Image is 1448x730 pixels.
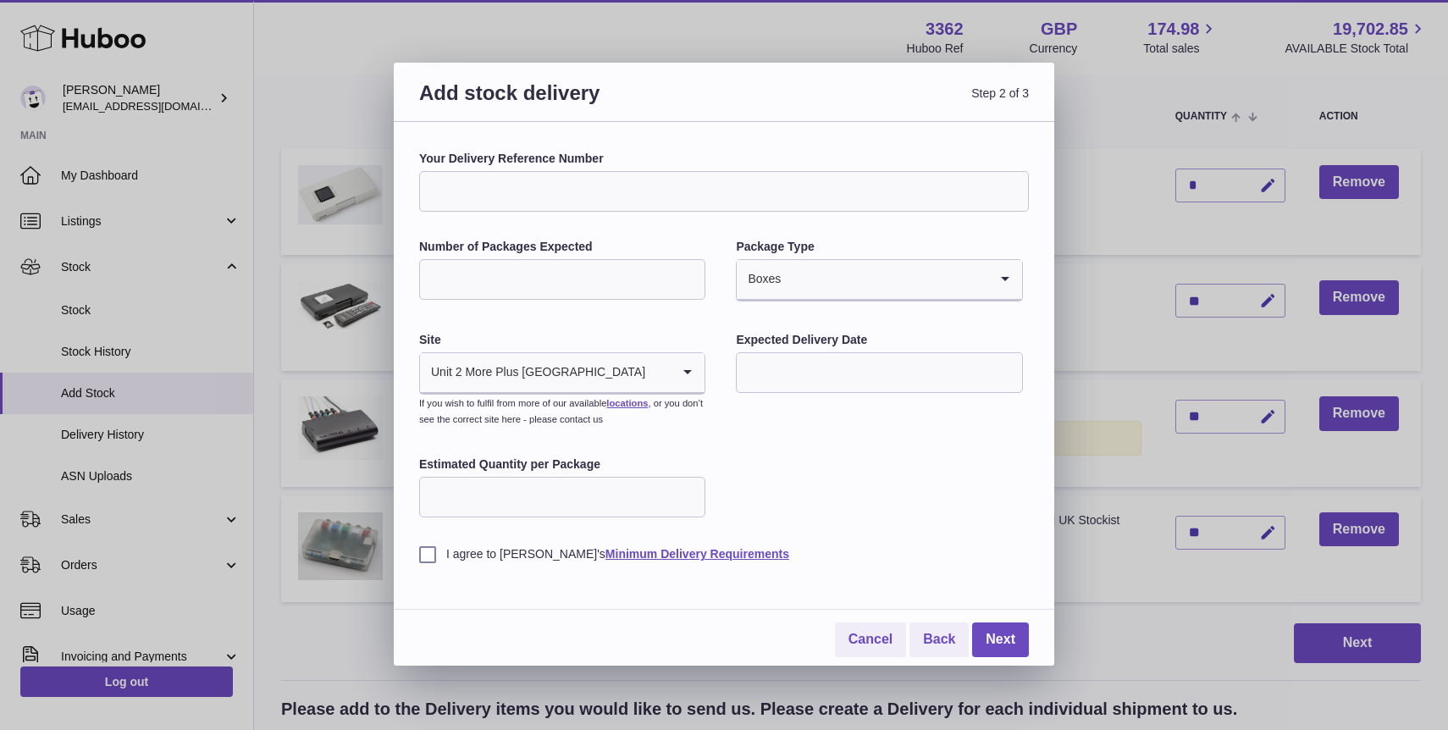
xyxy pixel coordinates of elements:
label: Estimated Quantity per Package [419,456,705,473]
label: Number of Packages Expected [419,239,705,255]
a: Cancel [835,622,906,657]
div: Search for option [420,353,705,394]
a: Minimum Delivery Requirements [605,547,789,561]
span: Boxes [737,260,782,299]
h3: Add stock delivery [419,80,724,126]
label: Package Type [736,239,1022,255]
a: Back [909,622,969,657]
input: Search for option [782,260,987,299]
span: Unit 2 More Plus [GEOGRAPHIC_DATA] [420,353,646,392]
label: Your Delivery Reference Number [419,151,1029,167]
div: Search for option [737,260,1021,301]
small: If you wish to fulfil from more of our available , or you don’t see the correct site here - pleas... [419,398,703,424]
a: Next [972,622,1029,657]
a: locations [606,398,648,408]
input: Search for option [646,353,671,392]
span: Step 2 of 3 [724,80,1029,126]
label: Site [419,332,705,348]
label: Expected Delivery Date [736,332,1022,348]
label: I agree to [PERSON_NAME]'s [419,546,1029,562]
